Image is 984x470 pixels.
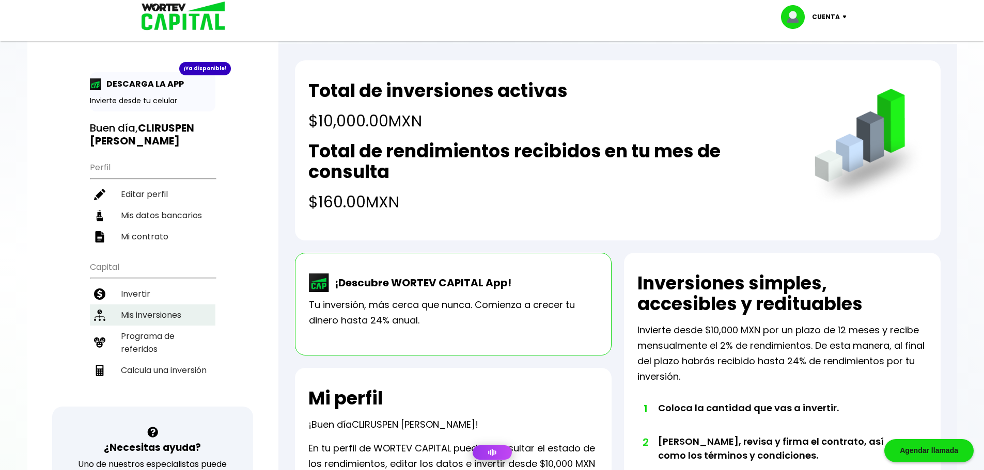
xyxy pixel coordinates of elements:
img: profile-image [781,5,812,29]
a: Mis inversiones [90,304,215,326]
h4: $160.00 MXN [308,190,793,214]
h4: $10,000.00 MXN [308,109,568,133]
p: Tu inversión, más cerca que nunca. Comienza a crecer tu dinero hasta 24% anual. [309,297,598,328]
span: 1 [643,401,648,416]
a: Mis datos bancarios [90,205,215,226]
img: app-icon [90,78,101,90]
p: DESCARGA LA APP [101,77,184,90]
img: datos-icon.10cf9172.svg [94,210,105,221]
p: ¡Buen día ! [308,417,478,432]
h2: Mi perfil [308,388,383,409]
p: Invierte desde $10,000 MXN por un plazo de 12 meses y recibe mensualmente el 2% de rendimientos. ... [637,322,927,384]
h2: Total de inversiones activas [308,80,568,101]
h3: Buen día, [90,122,215,148]
span: CLIRUSPEN [PERSON_NAME] [352,418,475,431]
img: calculadora-icon.17d418c4.svg [94,365,105,376]
span: 2 [643,434,648,450]
a: Editar perfil [90,184,215,205]
a: Invertir [90,283,215,304]
a: Programa de referidos [90,326,215,360]
b: CLIRUSPEN [PERSON_NAME] [90,121,194,148]
p: Invierte desde tu celular [90,95,215,106]
img: icon-down [840,15,854,19]
img: inversiones-icon.6695dc30.svg [94,310,105,321]
ul: Perfil [90,156,215,247]
h2: Inversiones simples, accesibles y redituables [637,273,927,314]
h2: Total de rendimientos recibidos en tu mes de consulta [308,141,793,182]
a: Calcula una inversión [90,360,215,381]
p: ¡Descubre WORTEV CAPITAL App! [330,275,511,290]
img: invertir-icon.b3b967d7.svg [94,288,105,300]
ul: Capital [90,255,215,407]
img: recomiendanos-icon.9b8e9327.svg [94,337,105,348]
h3: ¿Necesitas ayuda? [104,440,201,455]
img: contrato-icon.f2db500c.svg [94,231,105,242]
li: Coloca la cantidad que vas a invertir. [658,401,898,434]
img: editar-icon.952d3147.svg [94,189,105,200]
img: grafica.516fef24.png [810,89,927,206]
div: Agendar llamada [884,439,974,462]
a: Mi contrato [90,226,215,247]
div: ¡Ya disponible! [179,62,231,75]
p: Cuenta [812,9,840,25]
img: wortev-capital-app-icon [309,273,330,292]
